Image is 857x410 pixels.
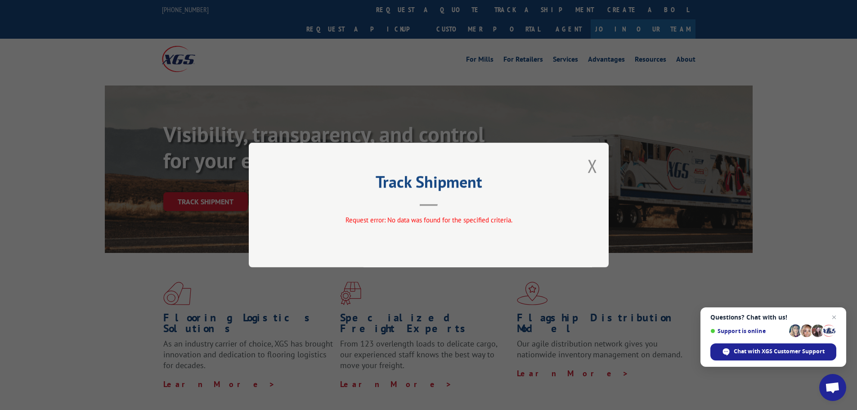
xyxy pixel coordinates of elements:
span: Chat with XGS Customer Support [734,347,825,356]
h2: Track Shipment [294,176,564,193]
button: Close modal [588,154,597,178]
span: Request error: No data was found for the specified criteria. [345,216,512,224]
span: Support is online [710,328,786,334]
span: Questions? Chat with us! [710,314,836,321]
a: Open chat [819,374,846,401]
span: Chat with XGS Customer Support [710,343,836,360]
